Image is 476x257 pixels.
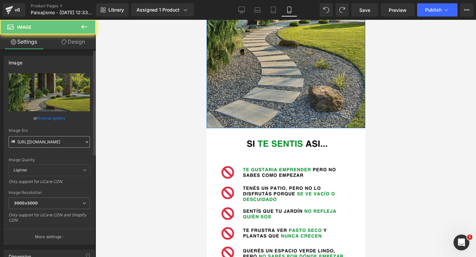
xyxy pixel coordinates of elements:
p: More settings [35,234,61,240]
input: Link [9,136,90,148]
span: Image [17,24,31,30]
a: Mobile [281,3,297,17]
button: More [460,3,473,17]
div: Only support for UCare CDN and Shopify CDN [9,212,90,227]
span: Save [359,7,370,14]
button: Undo [320,3,333,17]
div: Image [9,56,22,65]
a: New Library [96,3,129,17]
div: or [9,115,90,122]
a: Laptop [250,3,265,17]
a: Product Pages [31,3,105,9]
span: Publish [425,7,442,13]
b: 3000x3000 [14,201,38,205]
a: v6 [3,3,25,17]
button: More settings [4,229,95,244]
span: Library [108,7,124,13]
div: Assigned 1 Product [137,7,189,13]
a: Tablet [265,3,281,17]
button: Redo [336,3,349,17]
div: Image Resolution [9,190,90,195]
iframe: Intercom live chat [454,235,469,250]
div: v6 [13,6,21,14]
span: Preview [389,7,407,14]
a: Design [49,34,97,49]
span: 1 [467,235,472,240]
div: Only support for UCare CDN [9,179,90,189]
a: Desktop [234,3,250,17]
div: Image Src [9,128,90,133]
b: Lighter [14,167,27,172]
div: Image Quality [9,158,90,162]
a: Browse gallery [37,112,65,124]
button: Publish [417,3,457,17]
a: Preview [381,3,415,17]
span: Paisajismo - [DATE] 12:33:29 [31,10,93,15]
